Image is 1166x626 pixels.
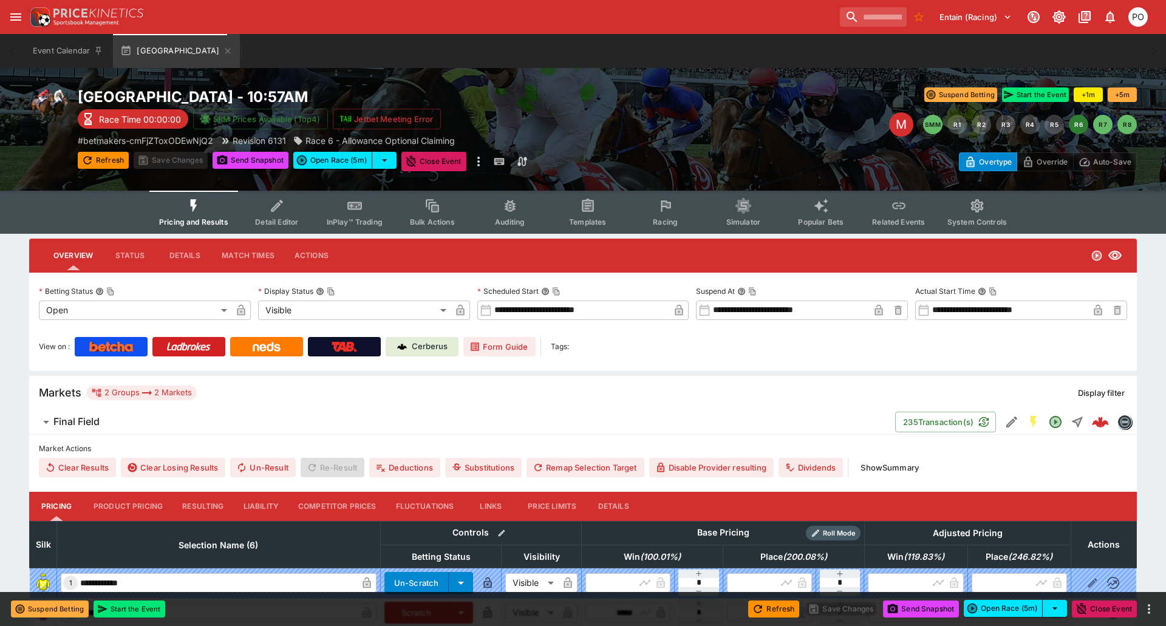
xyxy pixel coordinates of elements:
[874,549,958,564] span: Win(119.83%)
[157,241,212,270] button: Details
[551,337,569,356] label: Tags:
[1069,115,1088,134] button: R6
[1071,383,1132,403] button: Display filter
[11,600,89,617] button: Suspend Betting
[255,217,298,226] span: Detail Editor
[293,152,397,169] div: split button
[1073,152,1137,171] button: Auto-Save
[316,287,324,296] button: Display StatusCopy To Clipboard
[696,286,735,296] p: Suspend At
[463,492,518,521] button: Links
[410,217,455,226] span: Bulk Actions
[78,152,129,169] button: Refresh
[569,217,606,226] span: Templates
[640,549,681,564] em: ( 100.01 %)
[339,113,352,125] img: jetbet-logo.svg
[103,241,157,270] button: Status
[95,287,104,296] button: Betting StatusCopy To Clipboard
[1142,602,1156,616] button: more
[552,287,561,296] button: Copy To Clipboard
[1023,6,1045,28] button: Connected to PK
[1108,248,1122,263] svg: Visible
[923,115,943,134] button: SMM
[89,342,133,352] img: Betcha
[471,152,486,171] button: more
[1093,115,1113,134] button: R7
[964,600,1067,617] div: split button
[99,113,181,126] p: Race Time 00:00:00
[53,415,100,428] h6: Final Field
[1099,6,1121,28] button: Notifications
[369,458,440,477] button: Deductions
[909,7,929,27] button: No Bookmarks
[301,458,364,477] span: Re-Result
[1048,415,1063,429] svg: Open
[39,458,116,477] button: Clear Results
[527,458,644,477] button: Remap Selection Target
[996,115,1015,134] button: R3
[106,287,115,296] button: Copy To Clipboard
[541,287,550,296] button: Scheduled StartCopy To Clipboard
[895,412,996,432] button: 235Transaction(s)
[947,217,1007,226] span: System Controls
[1017,152,1073,171] button: Override
[284,241,339,270] button: Actions
[806,526,861,540] div: Show/hide Price Roll mode configuration.
[1117,115,1137,134] button: R8
[29,410,895,434] button: Final Field
[989,287,997,296] button: Copy To Clipboard
[293,152,372,169] button: Open Race (5m)
[477,286,539,296] p: Scheduled Start
[649,458,774,477] button: Disable Provider resulting
[333,109,441,129] button: Jetbet Meeting Error
[39,386,81,400] h5: Markets
[1088,410,1113,434] a: 214dfd32-2015-43b2-9e94-5f15f8b50757
[84,492,172,521] button: Product Pricing
[1074,6,1096,28] button: Documentation
[1117,415,1132,429] div: betmakers
[495,217,525,226] span: Auditing
[904,549,944,564] em: ( 119.83 %)
[748,287,757,296] button: Copy To Clipboard
[78,134,213,147] p: Copy To Clipboard
[783,549,827,564] em: ( 200.08 %)
[510,549,573,564] span: Visibility
[964,600,1043,617] button: Open Race (5m)
[1008,549,1052,564] em: ( 246.82 %)
[889,112,913,137] div: Edit Meeting
[386,492,464,521] button: Fluctuations
[39,301,231,320] div: Open
[747,549,840,564] span: Place(200.08%)
[39,337,70,356] label: View on :
[972,549,1066,564] span: Place(246.82%)
[1048,6,1070,28] button: Toggle light/dark mode
[1128,7,1148,27] div: Philip OConnor
[293,134,455,147] div: Race 6 - Allowance Optional Claiming
[29,87,68,126] img: horse_racing.png
[932,7,1019,27] button: Select Tenant
[380,521,582,545] th: Controls
[53,9,143,18] img: PriceKinetics
[398,549,484,564] span: Betting Status
[445,458,522,477] button: Substitutions
[397,342,407,352] img: Cerberus
[840,7,907,27] input: search
[1020,115,1040,134] button: R4
[172,492,233,521] button: Resulting
[193,109,328,129] button: SRM Prices Available (Top4)
[386,337,459,356] a: Cerberus
[327,217,383,226] span: InPlay™ Trading
[1074,87,1103,102] button: +1m
[1118,415,1131,429] img: betmakers
[121,458,225,477] button: Clear Losing Results
[149,191,1017,234] div: Event type filters
[853,458,926,477] button: ShowSummary
[30,521,57,568] th: Silk
[1072,600,1137,617] button: Close Event
[518,492,586,521] button: Price Limits
[327,287,335,296] button: Copy To Clipboard
[372,152,397,169] button: select merge strategy
[463,337,536,356] a: Form Guide
[288,492,386,521] button: Competitor Prices
[166,342,211,352] img: Ladbrokes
